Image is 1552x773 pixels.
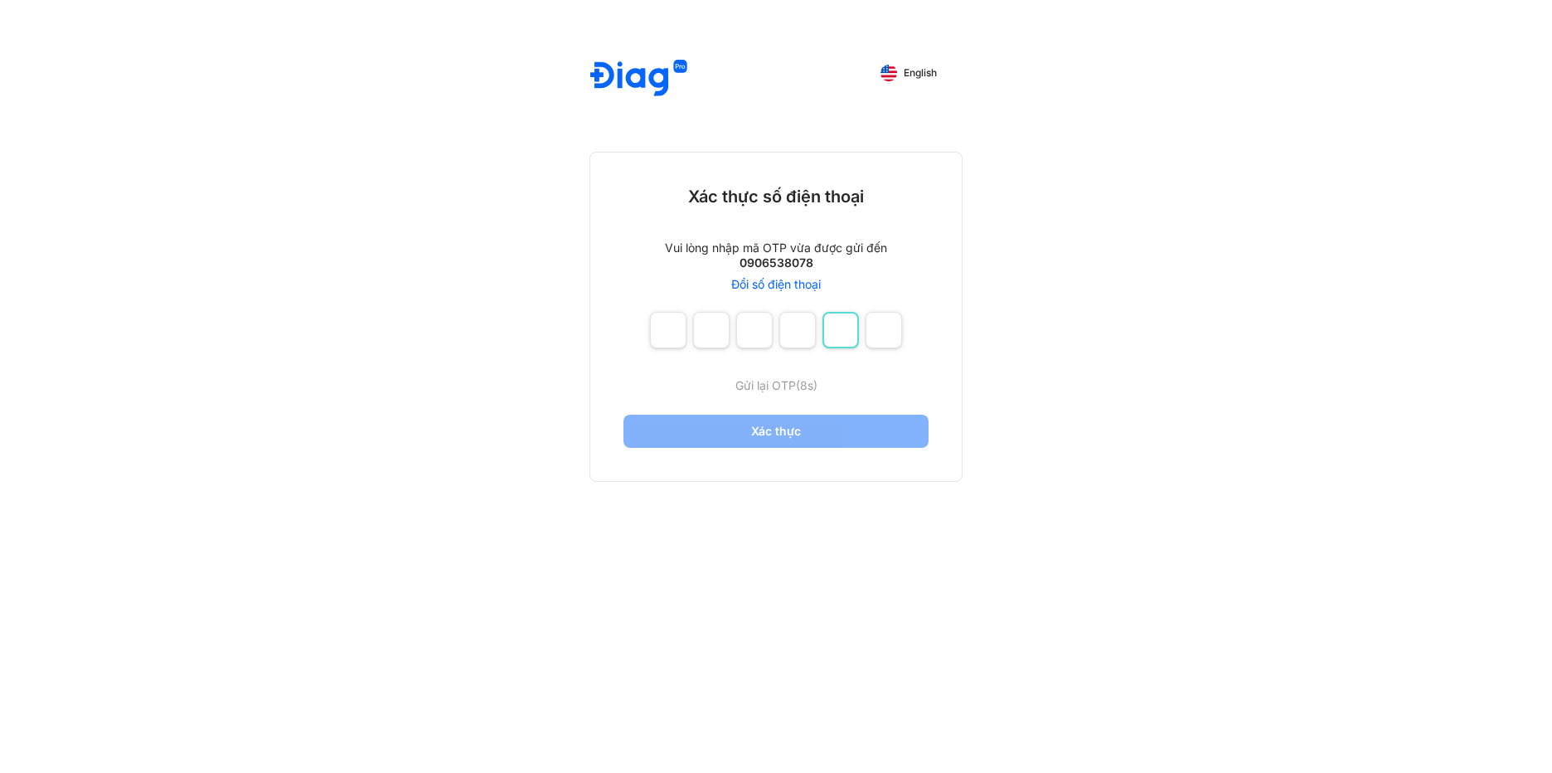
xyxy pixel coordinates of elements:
span: English [904,67,937,79]
a: Đổi số điện thoại [731,277,821,292]
button: Xác thực [623,415,929,448]
button: English [869,60,948,86]
img: logo [590,60,687,99]
div: 0906538078 [740,255,813,270]
div: Xác thực số điện thoại [688,186,864,207]
img: English [880,65,897,81]
div: Vui lòng nhập mã OTP vừa được gửi đến [665,241,887,255]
